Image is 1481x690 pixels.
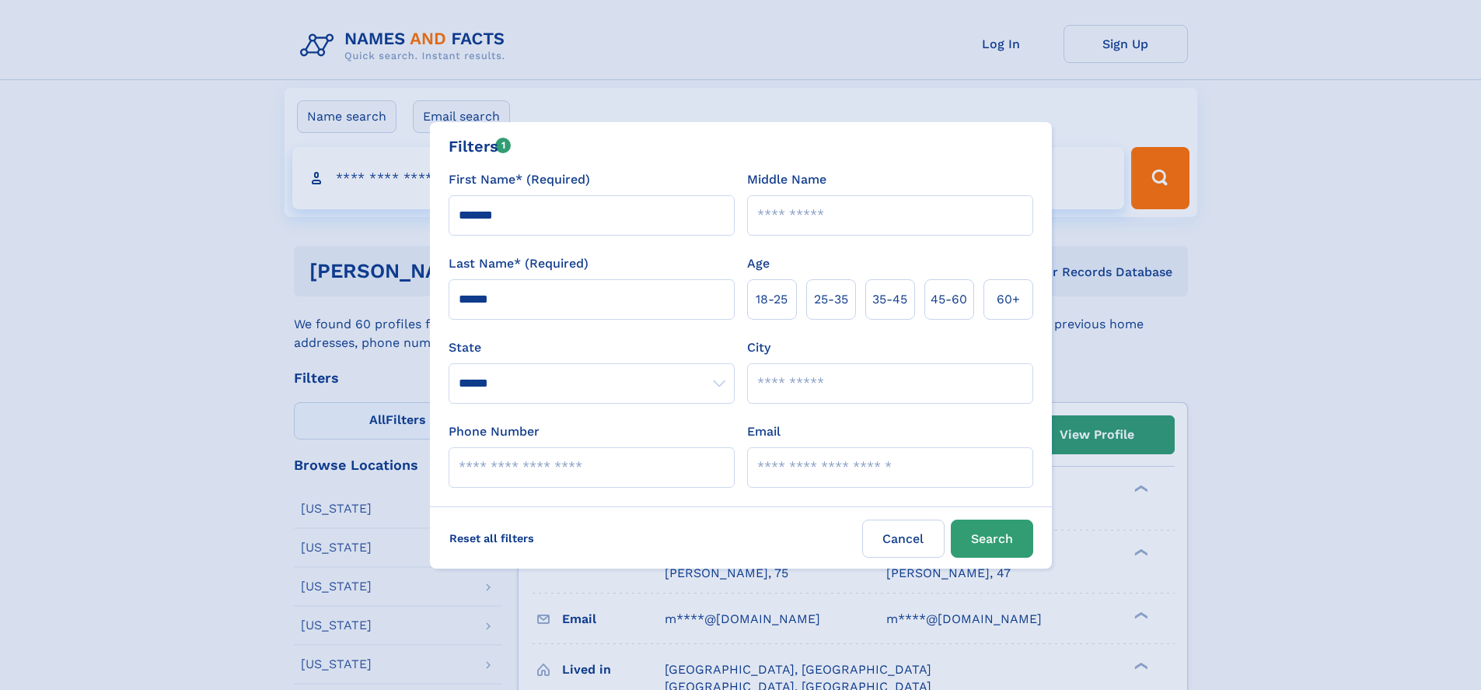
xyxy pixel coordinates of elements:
label: Cancel [862,520,945,558]
span: 25‑35 [814,290,848,309]
label: Email [747,422,781,441]
label: First Name* (Required) [449,170,590,189]
button: Search [951,520,1033,558]
label: Middle Name [747,170,826,189]
label: Last Name* (Required) [449,254,589,273]
label: Reset all filters [439,520,544,557]
span: 35‑45 [872,290,907,309]
label: Phone Number [449,422,540,441]
div: Filters [449,135,512,158]
label: Age [747,254,770,273]
label: City [747,338,770,357]
label: State [449,338,735,357]
span: 45‑60 [931,290,967,309]
span: 60+ [997,290,1020,309]
span: 18‑25 [756,290,788,309]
